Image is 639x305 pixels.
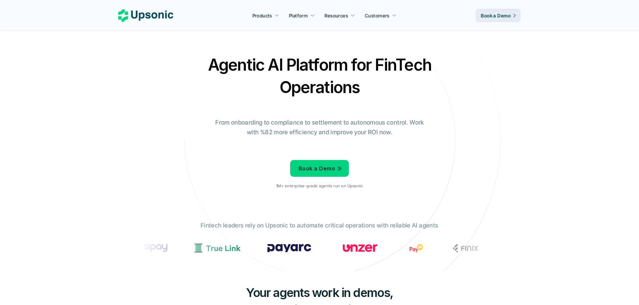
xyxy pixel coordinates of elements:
p: Customers [365,12,390,19]
a: Products [248,9,283,21]
h2: Agentic AI Platform for FinTech Operations [202,54,437,98]
a: Book a Demo [290,160,349,177]
p: Products [252,12,272,19]
span: Your agents work in demos, [246,285,393,300]
a: Book a Demo [476,9,521,22]
p: Fintech leaders rely on Upsonic to automate critical operations with reliable AI agents [201,221,438,231]
p: From onboarding to compliance to settlement to autonomous control. Work with %82 more efficiency ... [211,118,429,137]
p: Book a Demo [481,12,511,19]
p: Book a Demo [299,164,335,173]
p: Platform [289,12,308,19]
p: 1M+ enterprise-grade agents run on Upsonic [276,183,363,188]
p: Resources [325,12,348,19]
